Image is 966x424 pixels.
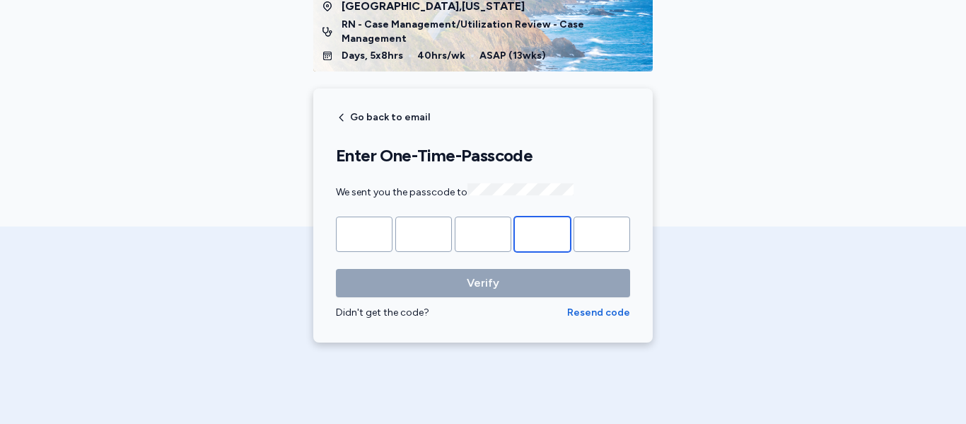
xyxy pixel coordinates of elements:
[455,217,511,252] input: Please enter OTP character 3
[417,49,465,63] span: 40 hrs/wk
[336,145,630,166] h1: Enter One-Time-Passcode
[467,275,499,292] span: Verify
[342,18,644,46] span: RN - Case Management/Utilization Review - Case Management
[336,186,574,198] span: We sent you the passcode to
[514,217,571,252] input: Please enter OTP character 4
[567,306,630,320] button: Resend code
[395,217,452,252] input: Please enter OTP character 2
[350,113,430,122] span: Go back to email
[336,306,567,320] div: Didn't get the code?
[342,49,403,63] span: Days, 5x8hrs
[336,269,630,297] button: Verify
[479,49,546,63] span: ASAP ( 13 wks)
[574,217,630,252] input: Please enter OTP character 5
[336,112,430,123] button: Go back to email
[336,217,392,252] input: Please enter OTP character 1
